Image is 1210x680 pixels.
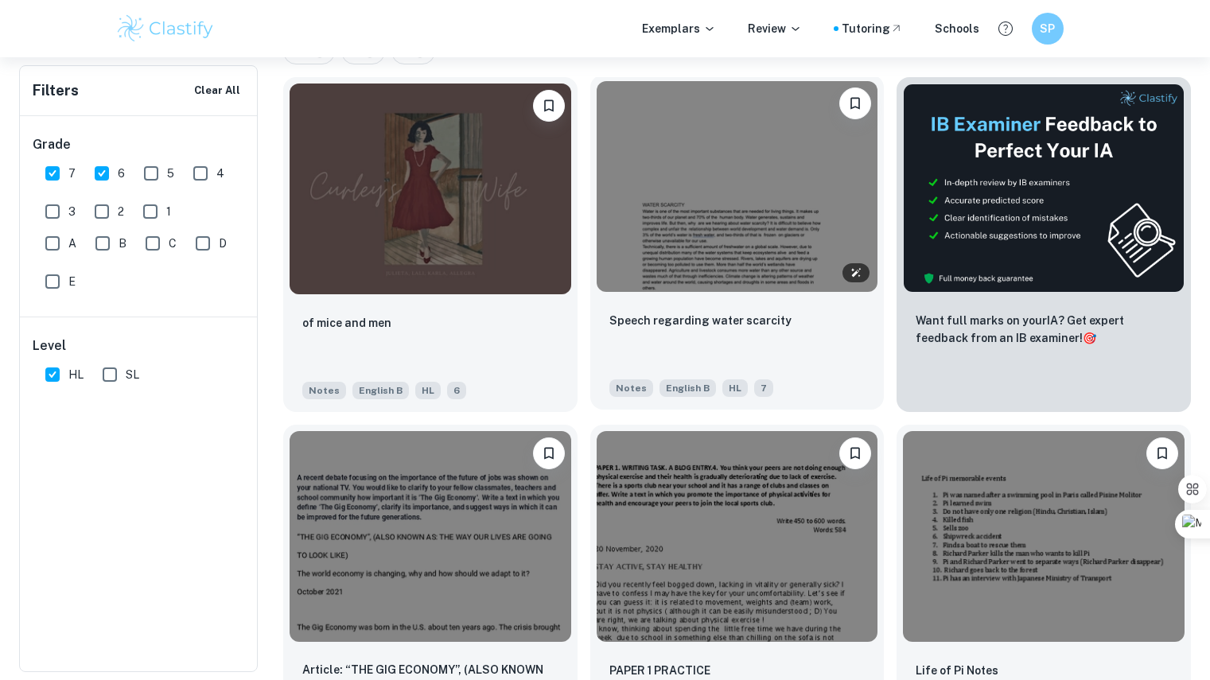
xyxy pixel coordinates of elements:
[115,13,216,45] img: Clastify logo
[533,90,565,122] button: Bookmark
[119,235,126,252] span: B
[166,203,171,220] span: 1
[748,20,802,37] p: Review
[722,379,748,397] span: HL
[1038,20,1056,37] h6: SP
[590,77,885,412] a: BookmarkSpeech regarding water scarcityNotesEnglish BHL7
[219,235,227,252] span: D
[609,662,710,679] p: PAPER 1 PRACTICE
[68,203,76,220] span: 3
[283,77,578,412] a: Bookmarkof mice and men NotesEnglish BHL6
[33,135,246,154] h6: Grade
[33,80,79,102] h6: Filters
[302,382,346,399] span: Notes
[1083,332,1096,344] span: 🎯
[642,20,716,37] p: Exemplars
[190,79,244,103] button: Clear All
[415,382,441,399] span: HL
[169,235,177,252] span: C
[118,203,124,220] span: 2
[68,366,84,383] span: HL
[126,366,139,383] span: SL
[839,437,871,469] button: Bookmark
[447,382,466,399] span: 6
[754,379,773,397] span: 7
[897,77,1191,412] a: ThumbnailWant full marks on yourIA? Get expert feedback from an IB examiner!
[992,15,1019,42] button: Help and Feedback
[33,336,246,356] h6: Level
[290,431,571,642] img: English B Notes example thumbnail: Article: “THE GIG ECONOMY”, (ALSO KNOWN
[916,312,1172,347] p: Want full marks on your IA ? Get expert feedback from an IB examiner!
[916,662,998,679] p: Life of Pi Notes
[118,165,125,182] span: 6
[842,20,903,37] a: Tutoring
[597,431,878,642] img: English B Notes example thumbnail: PAPER 1 PRACTICE
[1032,13,1064,45] button: SP
[597,81,878,292] img: English B Notes example thumbnail: Speech regarding water scarcity
[352,382,409,399] span: English B
[903,84,1185,293] img: Thumbnail
[659,379,716,397] span: English B
[68,235,76,252] span: A
[1146,437,1178,469] button: Bookmark
[290,84,571,294] img: English B Notes example thumbnail: of mice and men
[302,314,391,332] p: of mice and men
[533,437,565,469] button: Bookmark
[935,20,979,37] a: Schools
[167,165,174,182] span: 5
[609,312,792,329] p: Speech regarding water scarcity
[68,165,76,182] span: 7
[216,165,224,182] span: 4
[609,379,653,397] span: Notes
[903,431,1185,642] img: English B Notes example thumbnail: Life of Pi Notes
[839,87,871,119] button: Bookmark
[68,273,76,290] span: E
